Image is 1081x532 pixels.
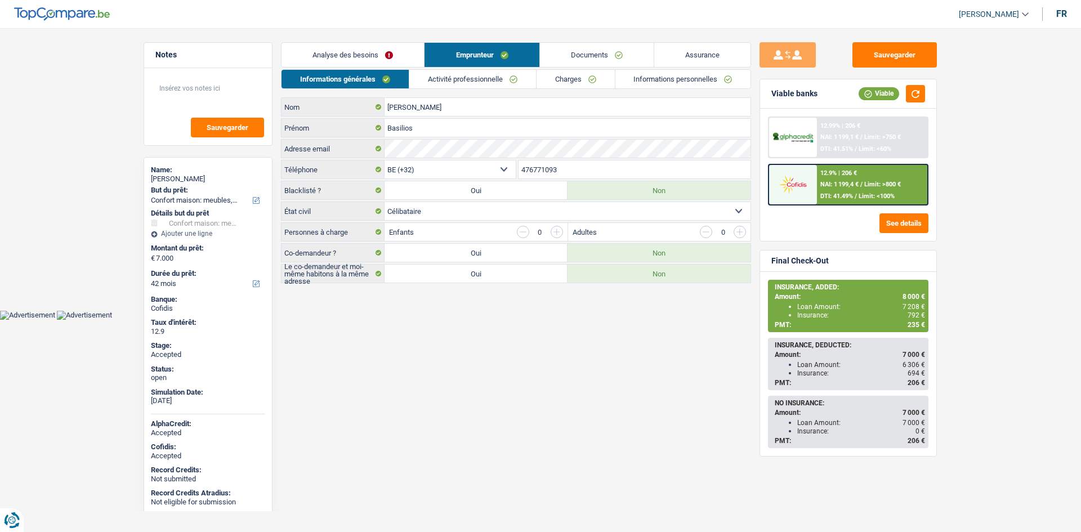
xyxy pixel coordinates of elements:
[864,133,901,141] span: Limit: >750 €
[385,244,568,262] label: Oui
[207,124,248,131] span: Sauvegarder
[151,341,265,350] div: Stage:
[282,244,385,262] label: Co-demandeur ?
[855,193,857,200] span: /
[282,70,409,88] a: Informations générales
[409,70,536,88] a: Activité professionnelle
[797,361,925,369] div: Loan Amount:
[718,229,728,236] div: 0
[425,43,539,67] a: Emprunteur
[797,369,925,377] div: Insurance:
[519,160,751,178] input: 401020304
[915,427,925,435] span: 0 €
[772,174,814,195] img: Cofidis
[282,119,385,137] label: Prénom
[771,89,818,99] div: Viable banks
[155,50,261,60] h5: Notes
[903,419,925,427] span: 7 000 €
[151,209,265,218] div: Détails but du prêt
[1056,8,1067,19] div: fr
[950,5,1029,24] a: [PERSON_NAME]
[860,133,863,141] span: /
[775,379,925,387] div: PMT:
[775,409,925,417] div: Amount:
[151,244,263,253] label: Montant du prêt:
[775,437,925,445] div: PMT:
[573,229,597,236] label: Adultes
[151,475,265,484] div: Not submitted
[879,213,928,233] button: See details
[775,283,925,291] div: INSURANCE, ADDED:
[771,256,829,266] div: Final Check-Out
[908,369,925,377] span: 694 €
[852,42,937,68] button: Sauvegarder
[151,373,265,382] div: open
[859,193,895,200] span: Limit: <100%
[151,489,265,498] div: Record Credits Atradius:
[57,311,112,320] img: Advertisement
[797,303,925,311] div: Loan Amount:
[151,295,265,304] div: Banque:
[535,229,545,236] div: 0
[860,181,863,188] span: /
[859,145,891,153] span: Limit: <60%
[820,145,853,153] span: DTI: 41.51%
[775,399,925,407] div: NO INSURANCE:
[820,122,860,129] div: 12.99% | 206 €
[908,311,925,319] span: 792 €
[151,451,265,461] div: Accepted
[282,223,385,241] label: Personnes à charge
[151,466,265,475] div: Record Credits:
[855,145,857,153] span: /
[568,181,751,199] label: Non
[151,396,265,405] div: [DATE]
[151,166,265,175] div: Name:
[903,351,925,359] span: 7 000 €
[151,304,265,313] div: Cofidis
[151,318,265,327] div: Taux d'intérêt:
[903,409,925,417] span: 7 000 €
[151,327,265,336] div: 12.9
[282,202,385,220] label: État civil
[389,229,414,236] label: Enfants
[820,169,857,177] div: 12.9% | 206 €
[772,131,814,144] img: AlphaCredit
[151,269,263,278] label: Durée du prêt:
[903,293,925,301] span: 8 000 €
[151,365,265,374] div: Status:
[775,321,925,329] div: PMT:
[385,181,568,199] label: Oui
[282,265,385,283] label: Le co-demandeur et moi-même habitons à la même adresse
[908,379,925,387] span: 206 €
[820,193,853,200] span: DTI: 41.49%
[903,361,925,369] span: 6 306 €
[654,43,751,67] a: Assurance
[151,442,265,451] div: Cofidis:
[151,350,265,359] div: Accepted
[540,43,654,67] a: Documents
[820,181,859,188] span: NAI: 1 199,4 €
[191,118,264,137] button: Sauvegarder
[282,160,385,178] label: Téléphone
[151,230,265,238] div: Ajouter une ligne
[797,427,925,435] div: Insurance:
[282,181,385,199] label: Blacklisté ?
[568,265,751,283] label: Non
[151,388,265,397] div: Simulation Date:
[908,437,925,445] span: 206 €
[615,70,751,88] a: Informations personnelles
[151,254,155,263] span: €
[775,351,925,359] div: Amount:
[797,419,925,427] div: Loan Amount:
[537,70,615,88] a: Charges
[151,175,265,184] div: [PERSON_NAME]
[282,43,424,67] a: Analyse des besoins
[797,311,925,319] div: Insurance:
[908,321,925,329] span: 235 €
[859,87,899,100] div: Viable
[385,265,568,283] label: Oui
[151,186,263,195] label: But du prêt:
[282,140,385,158] label: Adresse email
[820,133,859,141] span: NAI: 1 199,1 €
[151,428,265,437] div: Accepted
